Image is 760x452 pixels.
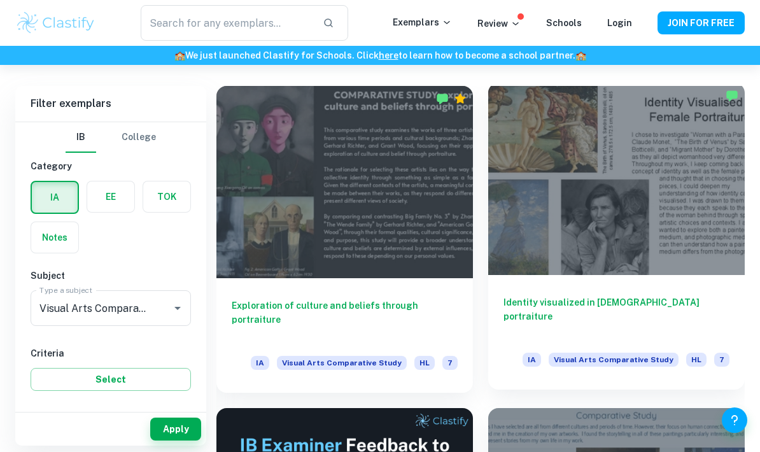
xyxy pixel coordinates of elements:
h6: Grade [31,406,191,420]
label: Type a subject [39,285,92,295]
p: Exemplars [393,15,452,29]
span: HL [686,353,707,367]
a: Login [607,18,632,28]
button: Apply [150,418,201,441]
div: Premium [454,92,467,105]
button: Select [31,368,191,391]
button: IA [32,182,78,213]
span: IA [251,356,269,370]
input: Search for any exemplars... [141,5,313,41]
h6: Subject [31,269,191,283]
span: Visual Arts Comparative Study [549,353,679,367]
h6: Identity visualized in [DEMOGRAPHIC_DATA] portraiture [503,295,729,337]
span: 7 [442,356,458,370]
span: 🏫 [174,50,185,60]
span: 7 [714,353,729,367]
button: TOK [143,181,190,212]
button: Open [169,299,186,317]
a: here [379,50,398,60]
h6: We just launched Clastify for Schools. Click to learn how to become a school partner. [3,48,757,62]
a: Exploration of culture and beliefs through portraitureIAVisual Arts Comparative StudyHL7 [216,86,473,393]
h6: Category [31,159,191,173]
button: College [122,122,156,153]
button: Notes [31,222,78,253]
div: Filter type choice [66,122,156,153]
a: Schools [546,18,582,28]
img: Marked [436,92,449,105]
h6: Exploration of culture and beliefs through portraiture [232,299,458,341]
h6: Filter exemplars [15,86,206,122]
span: Visual Arts Comparative Study [277,356,407,370]
img: Marked [726,89,738,102]
span: IA [523,353,541,367]
h6: Criteria [31,346,191,360]
span: 🏫 [575,50,586,60]
a: Identity visualized in [DEMOGRAPHIC_DATA] portraitureIAVisual Arts Comparative StudyHL7 [488,86,745,393]
span: HL [414,356,435,370]
p: Review [477,17,521,31]
img: Clastify logo [15,10,96,36]
button: EE [87,181,134,212]
button: Help and Feedback [722,407,747,433]
button: JOIN FOR FREE [658,11,745,34]
button: IB [66,122,96,153]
